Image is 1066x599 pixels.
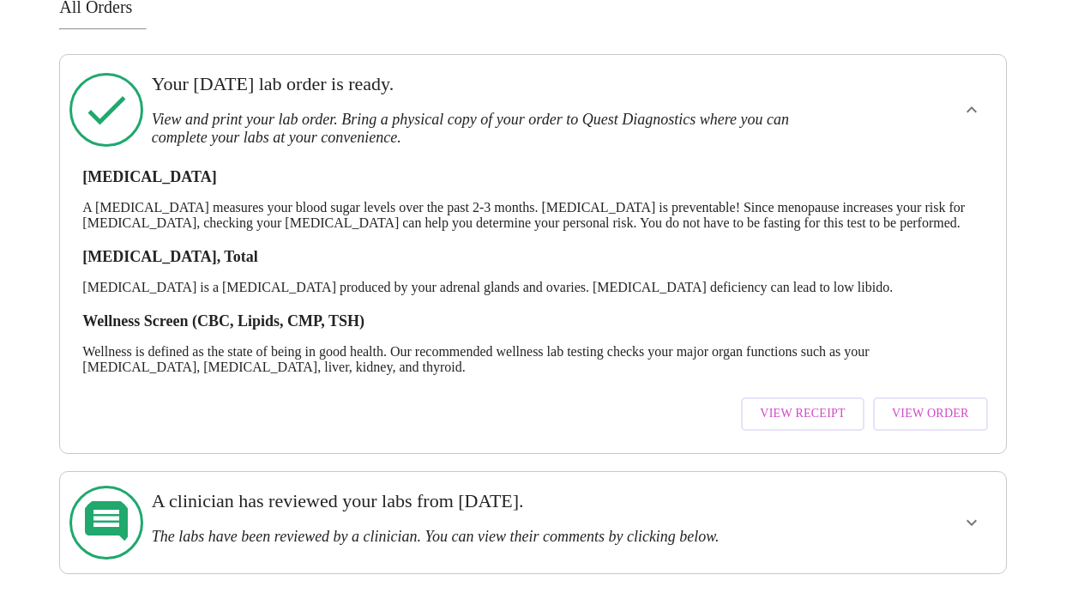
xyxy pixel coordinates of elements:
[760,403,846,425] span: View Receipt
[82,344,983,375] p: Wellness is defined as the state of being in good health. Our recommended wellness lab testing ch...
[892,403,969,425] span: View Order
[873,397,988,431] button: View Order
[152,490,823,512] h3: A clinician has reviewed your labs from [DATE].
[82,248,983,266] h3: [MEDICAL_DATA], Total
[82,280,983,295] p: [MEDICAL_DATA] is a [MEDICAL_DATA] produced by your adrenal glands and ovaries. [MEDICAL_DATA] de...
[869,389,992,439] a: View Order
[951,502,992,543] button: show more
[152,111,823,147] h3: View and print your lab order. Bring a physical copy of your order to Quest Diagnostics where you...
[737,389,869,439] a: View Receipt
[951,89,992,130] button: show more
[741,397,864,431] button: View Receipt
[82,168,983,186] h3: [MEDICAL_DATA]
[152,73,823,95] h3: Your [DATE] lab order is ready.
[82,312,983,330] h3: Wellness Screen (CBC, Lipids, CMP, TSH)
[152,528,823,546] h3: The labs have been reviewed by a clinician. You can view their comments by clicking below.
[82,200,983,231] p: A [MEDICAL_DATA] measures your blood sugar levels over the past 2-3 months. [MEDICAL_DATA] is pre...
